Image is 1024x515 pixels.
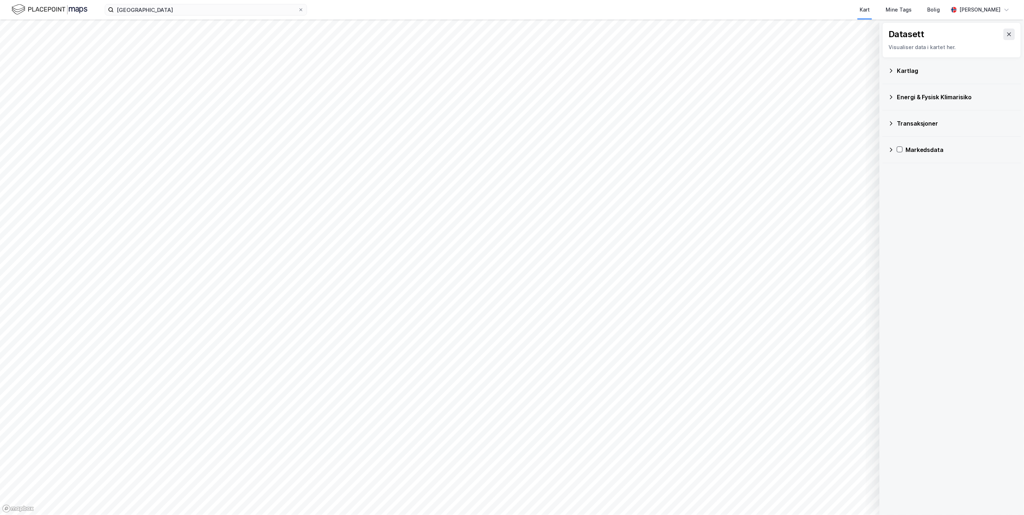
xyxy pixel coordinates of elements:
[886,5,912,14] div: Mine Tags
[897,93,1015,101] div: Energi & Fysisk Klimarisiko
[960,5,1001,14] div: [PERSON_NAME]
[860,5,870,14] div: Kart
[12,3,87,16] img: logo.f888ab2527a4732fd821a326f86c7f29.svg
[988,480,1024,515] div: Kontrollprogram for chat
[889,29,924,40] div: Datasett
[988,480,1024,515] iframe: Chat Widget
[906,145,1015,154] div: Markedsdata
[114,4,298,15] input: Søk på adresse, matrikkel, gårdeiere, leietakere eller personer
[889,43,1015,52] div: Visualiser data i kartet her.
[897,66,1015,75] div: Kartlag
[928,5,940,14] div: Bolig
[2,505,34,513] a: Mapbox homepage
[897,119,1015,128] div: Transaksjoner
